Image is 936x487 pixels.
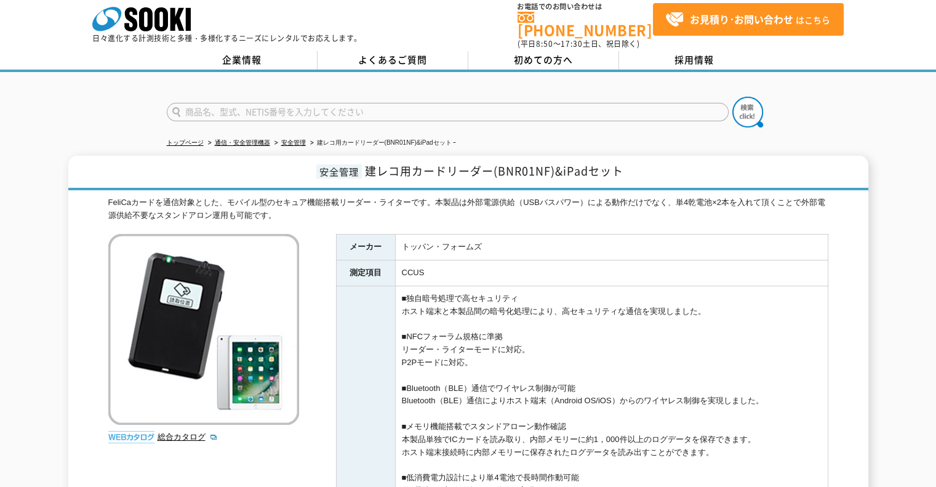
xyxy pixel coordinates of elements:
[732,97,763,127] img: btn_search.png
[518,38,639,49] span: (平日 ～ 土日、祝日除く)
[167,139,204,146] a: トップページ
[108,234,299,425] img: 建レコ用カードリーダー(BNR01NF)&iPadセット ｰ
[665,10,830,29] span: はこちら
[619,51,770,70] a: 採用情報
[158,432,218,441] a: 総合カタログ
[336,260,395,286] th: 測定項目
[518,12,653,37] a: [PHONE_NUMBER]
[365,163,623,179] span: 建レコ用カードリーダー(BNR01NF)&iPadセット
[468,51,619,70] a: 初めての方へ
[281,139,306,146] a: 安全管理
[395,235,828,260] td: トッパン・フォームズ
[653,3,844,36] a: お見積り･お問い合わせはこちら
[308,137,457,150] li: 建レコ用カードリーダー(BNR01NF)&iPadセット ｰ
[316,164,362,179] span: 安全管理
[536,38,553,49] span: 8:50
[167,51,318,70] a: 企業情報
[318,51,468,70] a: よくあるご質問
[108,431,154,443] img: webカタログ
[514,53,573,66] span: 初めての方へ
[92,34,362,42] p: 日々進化する計測技術と多種・多様化するニーズにレンタルでお応えします。
[215,139,270,146] a: 通信・安全管理機器
[108,196,828,222] div: FeliCaカードを通信対象とした、モバイル型のセキュア機能搭載リーダー・ライターです。本製品は外部電源供給（USBバスパワー）による動作だけでなく、単4乾電池×2本を入れて頂くことで外部電源供...
[167,103,729,121] input: 商品名、型式、NETIS番号を入力してください
[336,235,395,260] th: メーカー
[518,3,653,10] span: お電話でのお問い合わせは
[395,260,828,286] td: CCUS
[690,12,793,26] strong: お見積り･お問い合わせ
[561,38,583,49] span: 17:30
